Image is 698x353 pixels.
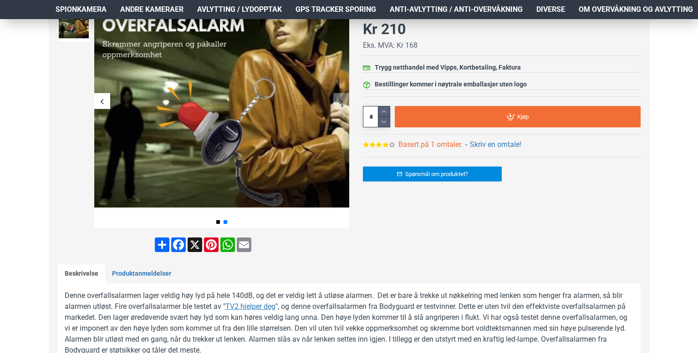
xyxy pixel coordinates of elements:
[333,93,349,109] div: Next slide
[56,4,107,15] span: Spionkamera
[219,237,236,252] a: WhatsApp
[363,166,502,182] a: Spørsmål om produktet?
[225,302,275,311] u: TV2 hjelper deg
[363,18,406,40] div: Kr 210
[536,4,565,15] span: Diverse
[187,237,203,252] a: X
[197,4,282,15] span: Avlytting / Lydopptak
[465,140,467,149] b: -
[216,220,220,224] span: Go to slide 1
[236,237,252,252] a: Email
[225,301,275,312] a: TV2 hjelper deg
[58,10,90,42] img: Overfallsalarm med høy lyd - Bodyguard - SpyGadgets.no
[517,114,529,120] span: Kjøp
[120,4,183,15] span: Andre kameraer
[154,237,170,252] a: Share
[398,139,463,150] a: Basert på 1 omtaler.
[170,237,187,252] a: Facebook
[58,264,105,283] a: Beskrivelse
[375,63,521,72] div: Trygg netthandel med Vipps, Kortbetaling, Faktura
[375,80,527,89] div: Bestillinger kommer i nøytrale emballasjer uten logo
[296,4,376,15] span: GPS Tracker Sporing
[105,264,178,283] a: Produktanmeldelser
[94,93,110,109] div: Previous slide
[390,4,523,15] span: Anti-avlytting / Anti-overvåkning
[203,237,219,252] a: Pinterest
[470,139,521,150] a: Skriv en omtale!
[224,220,227,224] span: Go to slide 2
[579,4,693,15] span: Om overvåkning og avlytting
